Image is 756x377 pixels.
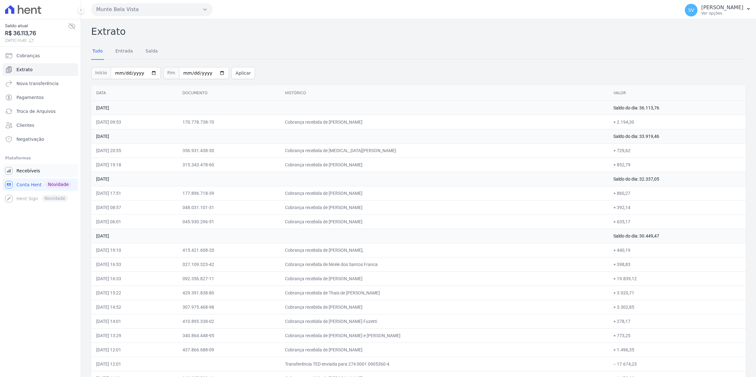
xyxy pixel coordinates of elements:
[177,300,280,314] td: 307.975.468-98
[91,328,177,343] td: [DATE] 13:29
[280,257,609,271] td: Cobrança recebida de Nirele dos Santos Franca
[177,271,280,286] td: 092.356.827-11
[177,186,280,200] td: 177.896.718-39
[280,85,609,101] th: Histórico
[16,66,33,73] span: Extrato
[608,357,746,371] td: − 17.674,23
[280,343,609,357] td: Cobrança recebida de [PERSON_NAME]
[163,67,179,79] span: Fim
[688,8,694,12] span: SV
[16,168,40,174] span: Recebíveis
[280,314,609,328] td: Cobrança recebida de [PERSON_NAME] Fuzetti
[3,178,78,191] a: Conta Hent Novidade
[608,271,746,286] td: + 19.839,12
[680,1,756,19] button: SV [PERSON_NAME] Ver opções
[280,328,609,343] td: Cobrança recebida de [PERSON_NAME] e [PERSON_NAME]
[16,122,34,128] span: Clientes
[5,154,76,162] div: Plataformas
[280,143,609,158] td: Cobrança recebida de [MEDICAL_DATA][PERSON_NAME]
[91,300,177,314] td: [DATE] 14:52
[91,186,177,200] td: [DATE] 17:51
[701,4,743,11] p: [PERSON_NAME]
[91,214,177,229] td: [DATE] 06:01
[608,214,746,229] td: + 635,17
[177,143,280,158] td: 356.931.438-30
[16,80,59,87] span: Nova transferência
[177,243,280,257] td: 415.421.608-20
[280,243,609,257] td: Cobrança recebida de [PERSON_NAME],
[5,38,68,43] span: [DATE] 10:45
[45,181,71,188] span: Novidade
[280,115,609,129] td: Cobrança recebida de [PERSON_NAME]
[91,343,177,357] td: [DATE] 12:01
[280,214,609,229] td: Cobrança recebida de [PERSON_NAME]
[91,243,177,257] td: [DATE] 19:10
[91,357,177,371] td: [DATE] 12:01
[608,343,746,357] td: + 1.496,35
[3,119,78,132] a: Clientes
[608,158,746,172] td: + 852,79
[16,94,44,101] span: Pagamentos
[280,357,609,371] td: Transferência TED enviada para 274 0001 0905360-4
[91,3,213,16] button: Munte Bela Vista
[608,229,746,243] td: Saldo do dia: 30.449,47
[91,24,746,39] h2: Extrato
[608,314,746,328] td: + 278,17
[3,49,78,62] a: Cobranças
[91,271,177,286] td: [DATE] 16:33
[177,257,280,271] td: 027.109.323-42
[91,67,111,79] span: Início
[144,43,159,60] a: Saída
[91,257,177,271] td: [DATE] 16:53
[280,271,609,286] td: Cobrança recebida de [PERSON_NAME]
[5,22,68,29] span: Saldo atual
[177,328,280,343] td: 340.864.448-95
[177,115,280,129] td: 170.778.738-70
[608,186,746,200] td: + 860,27
[280,200,609,214] td: Cobrança recebida de [PERSON_NAME]
[177,158,280,172] td: 315.343.478-60
[701,11,743,16] p: Ver opções
[91,286,177,300] td: [DATE] 15:22
[177,314,280,328] td: 410.895.338-02
[91,143,177,158] td: [DATE] 20:55
[608,101,746,115] td: Saldo do dia: 36.113,76
[91,158,177,172] td: [DATE] 19:18
[3,63,78,76] a: Extrato
[177,343,280,357] td: 437.866.688-09
[5,29,68,38] span: R$ 36.113,76
[91,229,608,243] td: [DATE]
[280,286,609,300] td: Cobrança recebida de Thais de [PERSON_NAME]
[91,43,104,60] a: Tudo
[3,77,78,90] a: Nova transferência
[608,115,746,129] td: + 2.194,30
[608,257,746,271] td: + 398,83
[91,85,177,101] th: Data
[91,129,608,143] td: [DATE]
[16,136,44,142] span: Negativação
[177,214,280,229] td: 045.930.296-51
[608,243,746,257] td: + 440,19
[280,186,609,200] td: Cobrança recebida de [PERSON_NAME]
[608,300,746,314] td: + 3.302,85
[608,143,746,158] td: + 729,62
[280,300,609,314] td: Cobrança recebida de [PERSON_NAME]
[5,49,76,205] nav: Sidebar
[608,200,746,214] td: + 392,14
[280,158,609,172] td: Cobrança recebida de [PERSON_NAME]
[608,172,746,186] td: Saldo do dia: 32.337,05
[177,85,280,101] th: Documento
[114,43,134,60] a: Entrada
[232,67,255,79] button: Aplicar
[91,101,608,115] td: [DATE]
[91,314,177,328] td: [DATE] 14:01
[16,108,56,114] span: Troca de Arquivos
[608,328,746,343] td: + 773,25
[177,200,280,214] td: 048.031.101-31
[91,200,177,214] td: [DATE] 08:57
[608,85,746,101] th: Valor
[3,91,78,104] a: Pagamentos
[608,129,746,143] td: Saldo do dia: 33.919,46
[3,105,78,118] a: Troca de Arquivos
[16,182,41,188] span: Conta Hent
